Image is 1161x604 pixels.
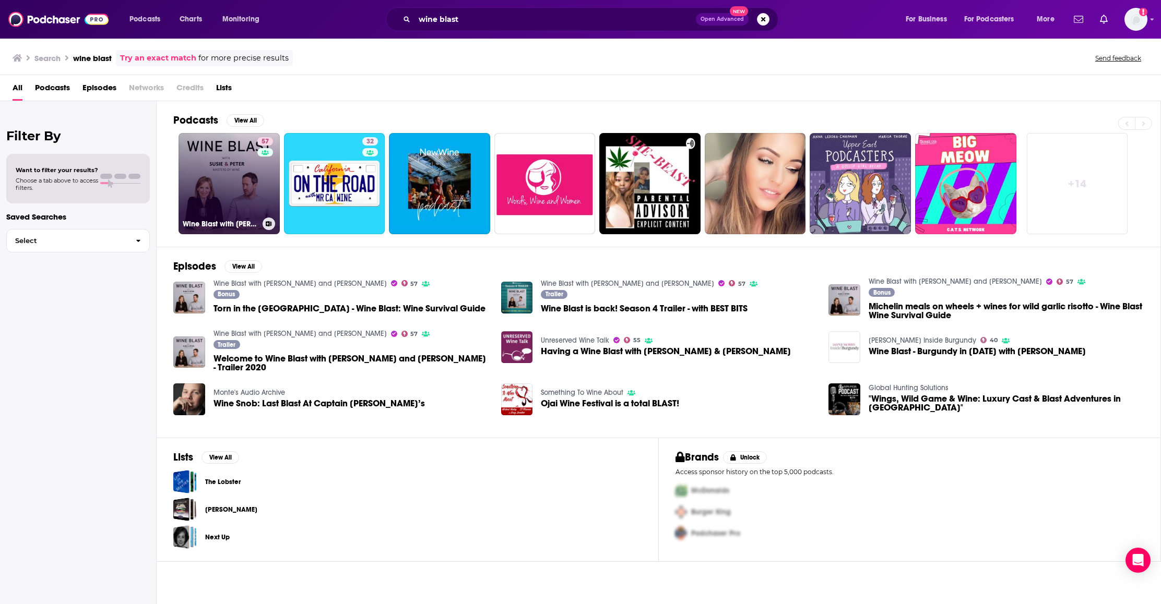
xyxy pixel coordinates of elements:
[214,329,387,338] a: Wine Blast with Susie and Peter
[401,280,418,286] a: 57
[957,11,1029,28] button: open menu
[730,6,749,16] span: New
[980,337,998,343] a: 40
[214,399,425,408] span: Wine Snob: Last Blast At Captain [PERSON_NAME]’s
[828,284,860,316] a: Michelin meals on wheels + wines for wild garlic risotto - Wine Blast Wine Survival Guide
[173,114,264,127] a: PodcastsView All
[1124,8,1147,31] button: Show profile menu
[173,282,205,313] img: Torn in the USA - Wine Blast: Wine Survival Guide
[828,331,860,363] img: Wine Blast - Burgundy in 2021 with Jasper Morris
[218,291,235,297] span: Bonus
[541,399,679,408] a: Ojai Wine Festival is a total BLAST!
[122,11,174,28] button: open menu
[869,347,1086,356] span: Wine Blast - Burgundy in [DATE] with [PERSON_NAME]
[671,523,691,544] img: Third Pro Logo
[1092,54,1144,63] button: Send feedback
[546,291,563,297] span: Trailer
[129,12,160,27] span: Podcasts
[284,133,385,234] a: 32
[869,383,949,392] a: Global Hunting Solutions
[216,79,232,101] span: Lists
[723,451,767,464] button: Unlock
[873,289,891,296] span: Bonus
[214,388,285,397] a: Monte's Audio Archive
[227,114,264,127] button: View All
[633,338,641,343] span: 55
[541,347,791,356] span: Having a Wine Blast with [PERSON_NAME] & [PERSON_NAME]
[541,388,623,397] a: Something To Wine About
[173,336,205,368] img: Welcome to Wine Blast with Susie and Peter - Trailer 2020
[396,7,788,31] div: Search podcasts, credits, & more...
[173,470,197,493] a: The Lobster
[173,498,197,521] a: Karamazov
[257,137,273,146] a: 57
[176,79,204,101] span: Credits
[205,531,230,543] a: Next Up
[129,79,164,101] span: Networks
[964,12,1014,27] span: For Podcasters
[701,17,744,22] span: Open Advanced
[1096,10,1112,28] a: Show notifications dropdown
[1070,10,1087,28] a: Show notifications dropdown
[13,79,22,101] a: All
[869,347,1086,356] a: Wine Blast - Burgundy in 2021 with Jasper Morris
[541,279,714,288] a: Wine Blast with Susie and Peter
[183,220,258,228] h3: Wine Blast with [PERSON_NAME] and [PERSON_NAME]
[16,166,98,174] span: Want to filter your results?
[1124,8,1147,31] img: User Profile
[8,9,109,29] img: Podchaser - Follow, Share and Rate Podcasts
[1029,11,1068,28] button: open menu
[214,279,387,288] a: Wine Blast with Susie and Peter
[173,383,205,415] img: Wine Snob: Last Blast At Captain Jack’s
[414,11,696,28] input: Search podcasts, credits, & more...
[401,331,418,337] a: 57
[179,133,280,234] a: 57Wine Blast with [PERSON_NAME] and [PERSON_NAME]
[173,451,193,464] h2: Lists
[1126,548,1151,573] div: Open Intercom Messenger
[214,399,425,408] a: Wine Snob: Last Blast At Captain Jack’s
[1037,12,1055,27] span: More
[214,354,489,372] a: Welcome to Wine Blast with Susie and Peter - Trailer 2020
[869,302,1144,320] span: Michelin meals on wheels + wines for wild garlic risotto - Wine Blast Wine Survival Guide
[214,304,485,313] a: Torn in the USA - Wine Blast: Wine Survival Guide
[262,137,269,147] span: 57
[410,282,418,286] span: 57
[990,338,998,343] span: 40
[1139,8,1147,16] svg: Add a profile image
[215,11,273,28] button: open menu
[828,383,860,415] img: "Wings, Wild Game & Wine: Luxury Cast & Blast Adventures in Argentina"
[224,260,262,273] button: View All
[729,280,745,286] a: 57
[738,282,745,286] span: 57
[173,525,197,549] a: Next Up
[696,13,749,26] button: Open AdvancedNew
[541,336,609,345] a: Unreserved Wine Talk
[73,53,112,63] h3: wine blast
[691,529,740,538] span: Podchaser Pro
[676,451,719,464] h2: Brands
[501,383,533,415] img: Ojai Wine Festival is a total BLAST!
[869,336,976,345] a: Jasper Morris Inside Burgundy
[35,79,70,101] a: Podcasts
[1027,133,1128,234] a: +14
[7,237,127,244] span: Select
[202,451,239,464] button: View All
[691,486,729,495] span: McDonalds
[501,282,533,313] img: Wine Blast is back! Season 4 Trailer - with BEST BITS
[6,128,150,143] h2: Filter By
[214,304,485,313] span: Torn in the [GEOGRAPHIC_DATA] - Wine Blast: Wine Survival Guide
[173,11,208,28] a: Charts
[205,476,241,488] a: The Lobster
[218,342,235,348] span: Trailer
[691,508,731,516] span: Burger King
[501,331,533,363] img: Having a Wine Blast with Susie Barrie & Peter Richards
[624,337,641,343] a: 55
